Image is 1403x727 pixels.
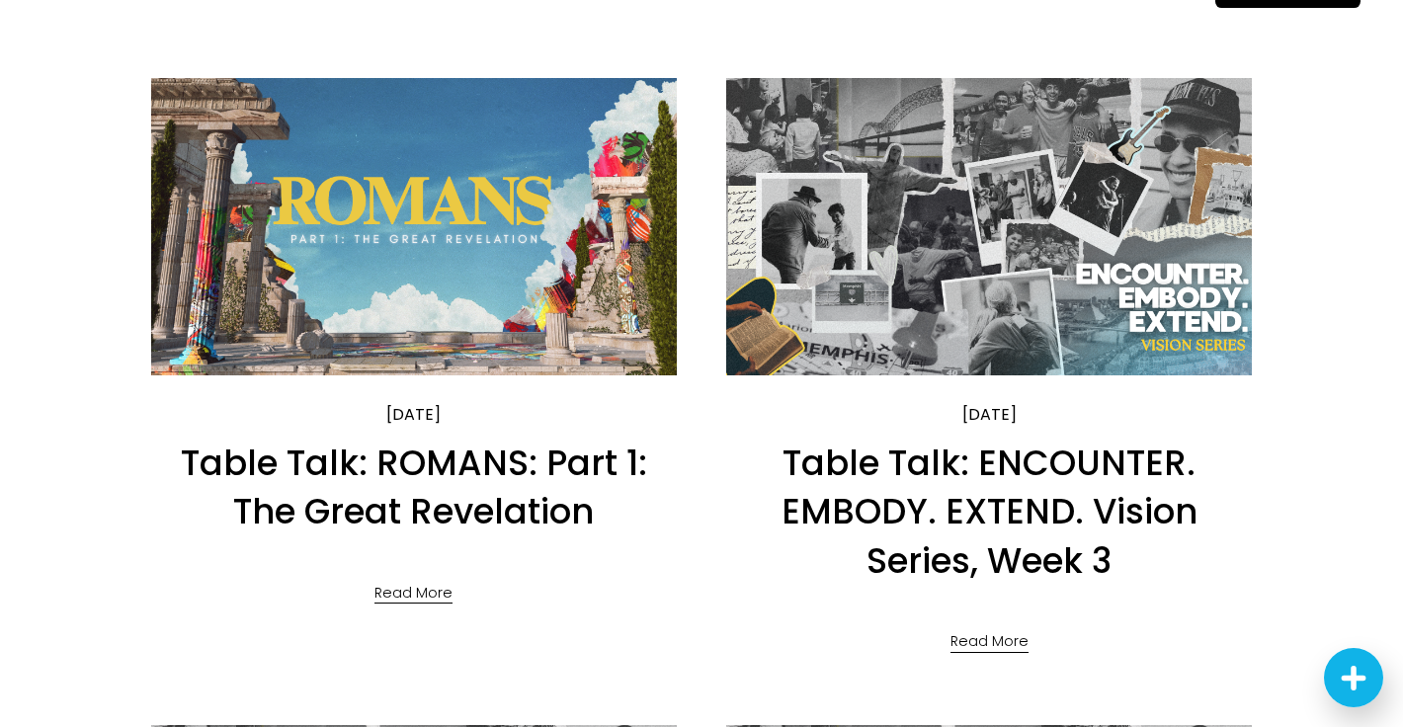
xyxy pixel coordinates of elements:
a: Table Talk: ENCOUNTER. EMBODY. EXTEND. Vision Series, Week 3 [782,439,1197,585]
a: Table Talk: ROMANS: Part 1: The Great Revelation [181,439,647,535]
time: [DATE] [962,405,1017,424]
img: Table Talk: ENCOUNTER. EMBODY. EXTEND. Vision Series, Week 3 [723,77,1255,376]
img: Table Talk: ROMANS: Part 1: The Great Revelation [148,77,680,376]
time: [DATE] [386,405,441,424]
a: Read More [374,566,453,607]
a: Read More [950,614,1029,656]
